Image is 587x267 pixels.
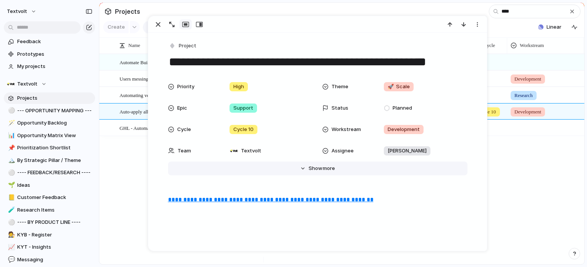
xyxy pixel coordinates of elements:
button: 📊 [7,132,15,139]
button: Showmore [168,162,467,175]
span: Prototypes [17,50,92,58]
span: Development [514,75,541,83]
span: Opportunity Backlog [17,119,92,127]
span: Opportunity Matrix View [17,132,92,139]
a: 🏔️By Strategic Pillar / Theme [4,155,95,166]
span: Development [514,108,541,116]
a: 🪄Opportunity Backlog [4,117,95,129]
button: Linear [535,21,564,33]
a: 🌱Ideas [4,180,95,191]
button: textvolt [3,5,40,18]
span: Cycle [484,42,495,49]
button: ⚪ [7,169,15,176]
div: 📊 [8,131,13,140]
span: Textvolt [241,147,261,155]
span: Workstream [520,42,544,49]
a: 🧪Research Items [4,204,95,216]
span: more [323,165,335,172]
span: textvolt [7,8,27,15]
span: Ideas [17,181,92,189]
span: Scale [388,83,410,91]
span: High [233,83,244,91]
a: ⚪---- FEEDBACK/RESEARCH ---- [4,167,95,178]
div: 📌 [8,144,13,152]
button: 🌱 [7,181,15,189]
div: 🪄 [8,119,13,128]
a: 📌Prioritization Shortlist [4,142,95,154]
a: Projects [4,92,95,104]
span: Priority [177,83,194,91]
span: Textvolt [17,80,37,88]
span: Theme [332,83,348,91]
div: 📒 [8,193,13,202]
span: Research [514,92,533,99]
span: Feedback [17,38,92,45]
button: ⚪ [7,107,15,115]
span: Project [179,42,196,50]
span: 🚀 [388,83,394,89]
div: ⚪ [8,106,13,115]
a: Prototypes [4,49,95,60]
a: My projects [4,61,95,72]
span: Team [178,147,191,155]
span: Name [128,42,140,49]
div: 🧪 [8,206,13,214]
span: Cycle 10 [233,126,254,133]
span: Linear [547,23,561,31]
div: 🏔️ [8,156,13,165]
a: 📒Customer Feedback [4,192,95,203]
span: ---- FEEDBACK/RESEARCH ---- [17,169,92,176]
span: Support [233,104,253,112]
span: Epic [177,104,187,112]
button: Project [167,40,199,52]
span: Projects [17,94,92,102]
a: ⚪--- OPPORTUNITY MAPPING --- [4,105,95,117]
span: Cycle [177,126,191,133]
button: 🧪 [7,206,15,214]
a: Feedback [4,36,95,47]
span: Development [388,126,420,133]
span: --- OPPORTUNITY MAPPING --- [17,107,92,115]
span: Research Items [17,206,92,214]
a: 📊Opportunity Matrix View [4,130,95,141]
div: ⚪ [8,168,13,177]
span: Workstream [332,126,361,133]
span: Show [309,165,322,172]
button: 🏔️ [7,157,15,164]
span: Prioritization Shortlist [17,144,92,152]
span: Status [332,104,348,112]
span: Projects [113,5,142,18]
button: 🪄 [7,119,15,127]
button: Textvolt [4,78,95,90]
span: My projects [17,63,92,70]
span: By Strategic Pillar / Theme [17,157,92,164]
span: Planned [393,104,412,112]
div: 🌱 [8,181,13,189]
span: [PERSON_NAME] [388,147,427,155]
span: Customer Feedback [17,194,92,201]
button: 📌 [7,144,15,152]
button: 📒 [7,194,15,201]
span: Assignee [332,147,354,155]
